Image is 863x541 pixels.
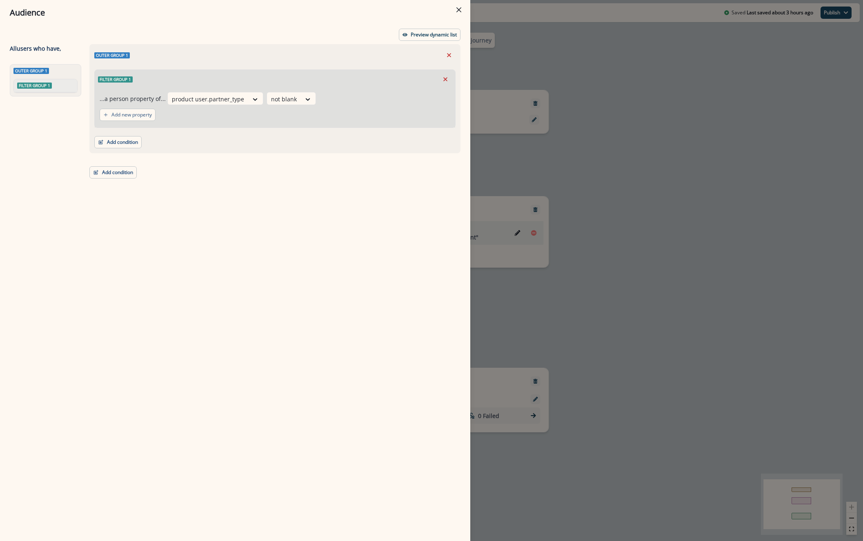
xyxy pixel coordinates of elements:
[10,44,61,53] p: All user s who have,
[94,52,130,58] span: Outer group 1
[17,83,52,89] span: Filter group 1
[10,7,460,19] div: Audience
[94,136,142,148] button: Add condition
[399,29,460,41] button: Preview dynamic list
[439,73,452,85] button: Remove
[100,109,156,121] button: Add new property
[100,94,166,103] p: ...a person property of...
[89,166,137,179] button: Add condition
[98,76,133,83] span: Filter group 1
[111,112,152,118] p: Add new property
[443,49,456,61] button: Remove
[13,68,49,74] span: Outer group 1
[411,32,457,38] p: Preview dynamic list
[452,3,465,16] button: Close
